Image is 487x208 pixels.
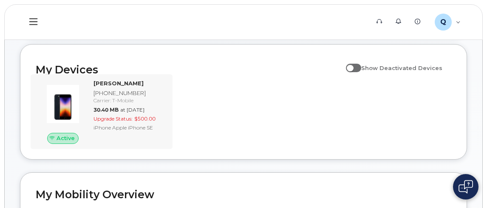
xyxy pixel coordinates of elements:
span: at [DATE] [120,107,144,113]
span: Show Deactivated Devices [361,65,442,71]
div: QTD9652 [429,14,467,31]
span: Active [57,134,75,142]
img: Open chat [459,180,473,194]
input: Show Deactivated Devices [346,60,353,67]
h2: My Devices [36,63,342,76]
h2: My Mobility Overview [36,188,451,201]
a: Active[PERSON_NAME][PHONE_NUMBER]Carrier: T-Mobile30.40 MBat [DATE]Upgrade Status:$500.00iPhone A... [36,79,167,144]
strong: [PERSON_NAME] [93,80,144,87]
span: Q [440,17,446,27]
span: 30.40 MB [93,107,119,113]
div: [PHONE_NUMBER] [93,89,164,97]
img: image20231002-3703462-10zne2t.jpeg [42,84,83,124]
div: iPhone Apple iPhone SE [93,124,164,131]
span: $500.00 [134,115,156,122]
div: Carrier: T-Mobile [93,97,164,104]
span: Upgrade Status: [93,115,133,122]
